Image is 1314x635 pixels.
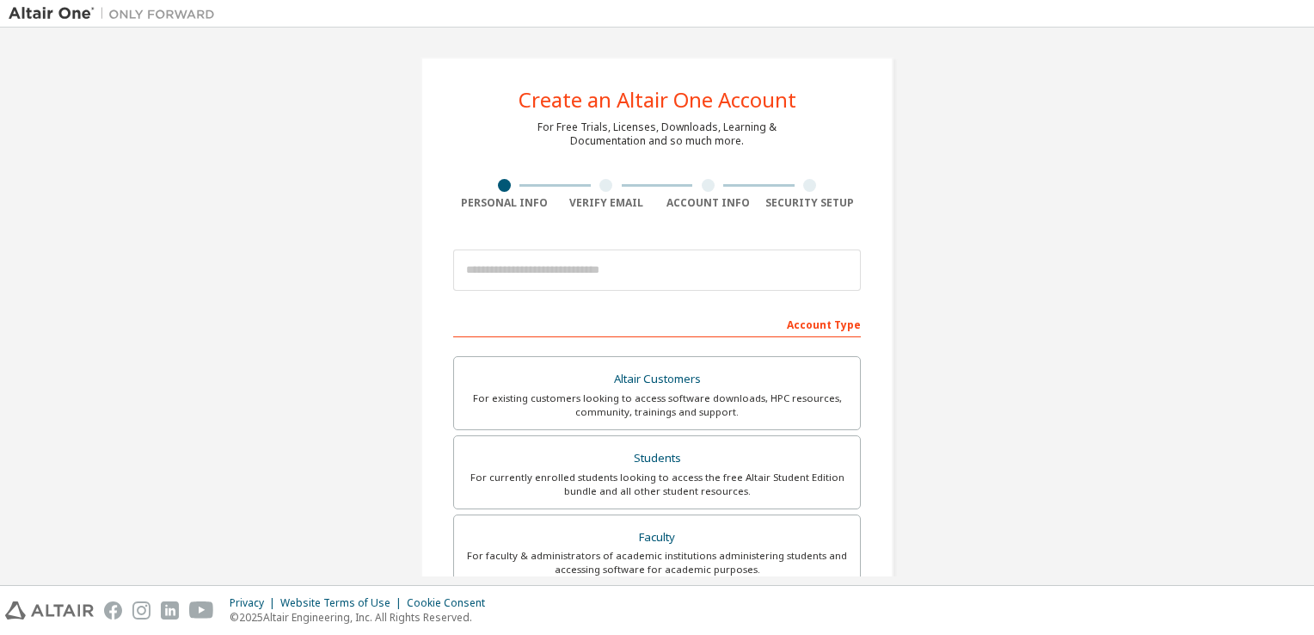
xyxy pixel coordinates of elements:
[453,196,556,210] div: Personal Info
[657,196,759,210] div: Account Info
[189,601,214,620] img: youtube.svg
[464,471,850,498] div: For currently enrolled students looking to access the free Altair Student Edition bundle and all ...
[464,526,850,550] div: Faculty
[537,120,777,148] div: For Free Trials, Licenses, Downloads, Learning & Documentation and so much more.
[5,601,94,620] img: altair_logo.svg
[464,549,850,576] div: For faculty & administrators of academic institutions administering students and accessing softwa...
[556,196,658,210] div: Verify Email
[9,5,224,22] img: Altair One
[104,601,122,620] img: facebook.svg
[453,310,861,337] div: Account Type
[464,391,850,419] div: For existing customers looking to access software downloads, HPC resources, community, trainings ...
[759,196,862,210] div: Security Setup
[280,596,407,610] div: Website Terms of Use
[464,447,850,471] div: Students
[161,601,179,620] img: linkedin.svg
[519,89,796,110] div: Create an Altair One Account
[230,596,280,610] div: Privacy
[230,610,495,625] p: © 2025 Altair Engineering, Inc. All Rights Reserved.
[407,596,495,610] div: Cookie Consent
[132,601,150,620] img: instagram.svg
[464,367,850,391] div: Altair Customers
